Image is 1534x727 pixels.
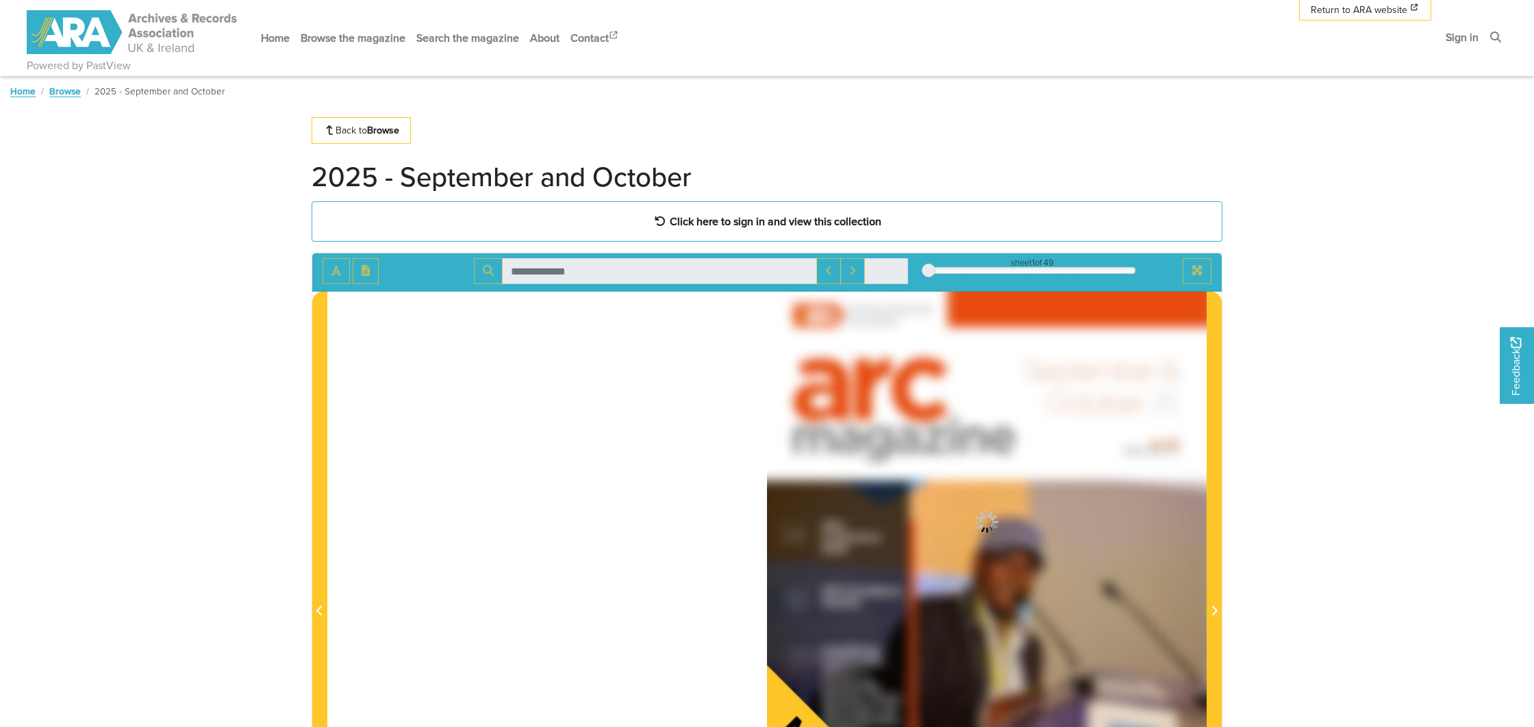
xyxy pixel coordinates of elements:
strong: Click here to sign in and view this collection [670,214,881,229]
div: sheet of 49 [929,256,1135,269]
a: Sign in [1440,19,1484,55]
a: Click here to sign in and view this collection [312,201,1222,242]
strong: Browse [367,123,399,137]
a: Would you like to provide feedback? [1500,327,1534,404]
a: Back toBrowse [312,117,411,144]
span: 1 [1032,256,1035,269]
button: Open transcription window [353,258,379,284]
span: Return to ARA website [1311,3,1407,17]
button: Previous Match [816,258,841,284]
a: Search the magazine [411,20,525,56]
a: Browse the magazine [295,20,411,56]
a: Contact [565,20,625,56]
a: ARA - ARC Magazine | Powered by PastView logo [27,3,239,62]
a: Home [255,20,295,56]
button: Full screen mode [1183,258,1211,284]
a: About [525,20,565,56]
h1: 2025 - September and October [312,160,692,193]
button: Toggle text selection (Alt+T) [323,258,350,284]
span: 2025 - September and October [95,84,225,98]
span: Feedback [1508,337,1524,395]
a: Browse [49,84,81,98]
img: ARA - ARC Magazine | Powered by PastView [27,10,239,54]
a: Powered by PastView [27,58,131,74]
button: Next Match [840,258,865,284]
button: Search [474,258,503,284]
a: Home [10,84,36,98]
input: Search for [502,258,817,284]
